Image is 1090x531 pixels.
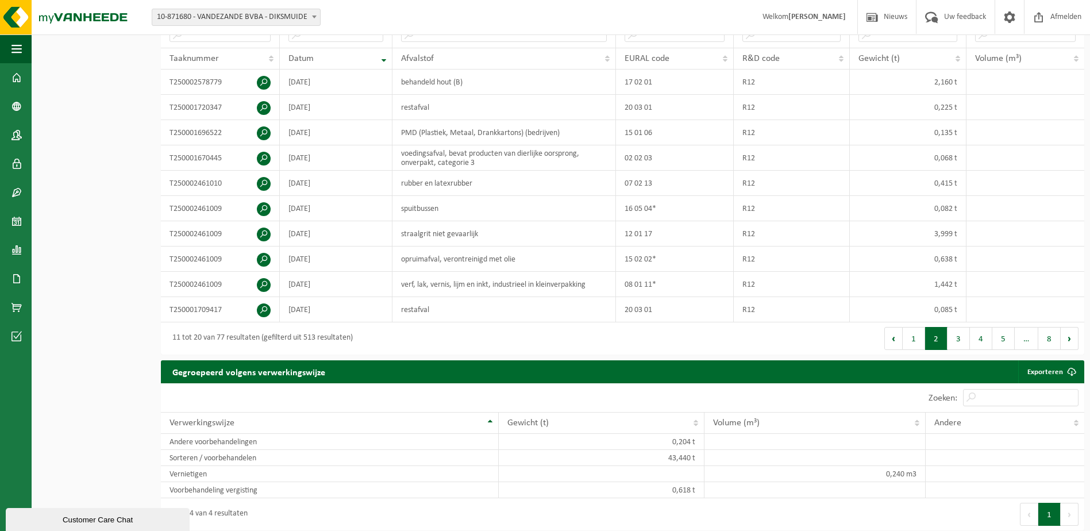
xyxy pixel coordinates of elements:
[616,272,734,297] td: 08 01 11*
[850,171,967,196] td: 0,415 t
[161,434,499,450] td: Andere voorbehandelingen
[161,171,280,196] td: T250002461010
[392,297,616,322] td: restafval
[280,145,393,171] td: [DATE]
[280,247,393,272] td: [DATE]
[392,145,616,171] td: voedingsafval, bevat producten van dierlijke oorsprong, onverpakt, categorie 3
[1015,327,1038,350] span: …
[850,70,967,95] td: 2,160 t
[161,482,499,498] td: Voorbehandeling vergisting
[161,145,280,171] td: T250001670445
[280,171,393,196] td: [DATE]
[161,297,280,322] td: T250001709417
[734,272,850,297] td: R12
[167,328,353,349] div: 11 tot 20 van 77 resultaten (gefilterd uit 513 resultaten)
[616,196,734,221] td: 16 05 04*
[499,482,704,498] td: 0,618 t
[392,95,616,120] td: restafval
[392,247,616,272] td: opruimafval, verontreinigd met olie
[161,120,280,145] td: T250001696522
[170,54,219,63] span: Taaknummer
[734,70,850,95] td: R12
[850,272,967,297] td: 1,442 t
[499,450,704,466] td: 43,440 t
[734,95,850,120] td: R12
[1061,327,1079,350] button: Next
[392,70,616,95] td: behandeld hout (B)
[992,327,1015,350] button: 5
[734,221,850,247] td: R12
[280,196,393,221] td: [DATE]
[152,9,321,26] span: 10-871680 - VANDEZANDE BVBA - DIKSMUIDE
[161,221,280,247] td: T250002461009
[280,221,393,247] td: [DATE]
[161,466,499,482] td: Vernietigen
[934,418,961,428] span: Andere
[392,120,616,145] td: PMD (Plastiek, Metaal, Drankkartons) (bedrijven)
[948,327,970,350] button: 3
[6,506,192,531] iframe: chat widget
[280,95,393,120] td: [DATE]
[734,247,850,272] td: R12
[850,247,967,272] td: 0,638 t
[161,247,280,272] td: T250002461009
[280,272,393,297] td: [DATE]
[850,145,967,171] td: 0,068 t
[1038,503,1061,526] button: 1
[970,327,992,350] button: 4
[401,54,434,63] span: Afvalstof
[616,145,734,171] td: 02 02 03
[616,70,734,95] td: 17 02 01
[850,120,967,145] td: 0,135 t
[161,360,337,383] h2: Gegroepeerd volgens verwerkingswijze
[616,95,734,120] td: 20 03 01
[288,54,314,63] span: Datum
[1061,503,1079,526] button: Next
[734,145,850,171] td: R12
[167,504,248,525] div: 1 tot 4 van 4 resultaten
[616,171,734,196] td: 07 02 13
[392,196,616,221] td: spuitbussen
[392,272,616,297] td: verf, lak, vernis, lijm en inkt, industrieel in kleinverpakking
[625,54,669,63] span: EURAL code
[392,171,616,196] td: rubber en latexrubber
[507,418,549,428] span: Gewicht (t)
[616,297,734,322] td: 20 03 01
[152,9,320,25] span: 10-871680 - VANDEZANDE BVBA - DIKSMUIDE
[734,120,850,145] td: R12
[280,70,393,95] td: [DATE]
[734,171,850,196] td: R12
[170,418,234,428] span: Verwerkingswijze
[1038,327,1061,350] button: 8
[161,70,280,95] td: T250002578779
[788,13,846,21] strong: [PERSON_NAME]
[742,54,780,63] span: R&D code
[616,221,734,247] td: 12 01 17
[616,120,734,145] td: 15 01 06
[280,120,393,145] td: [DATE]
[499,434,704,450] td: 0,204 t
[161,196,280,221] td: T250002461009
[704,466,926,482] td: 0,240 m3
[161,450,499,466] td: Sorteren / voorbehandelen
[161,272,280,297] td: T250002461009
[392,221,616,247] td: straalgrit niet gevaarlijk
[734,196,850,221] td: R12
[929,394,957,403] label: Zoeken:
[850,221,967,247] td: 3,999 t
[903,327,925,350] button: 1
[1018,360,1083,383] a: Exporteren
[850,95,967,120] td: 0,225 t
[975,54,1022,63] span: Volume (m³)
[616,247,734,272] td: 15 02 02*
[884,327,903,350] button: Previous
[1020,503,1038,526] button: Previous
[850,297,967,322] td: 0,085 t
[858,54,900,63] span: Gewicht (t)
[734,297,850,322] td: R12
[280,297,393,322] td: [DATE]
[925,327,948,350] button: 2
[161,95,280,120] td: T250001720347
[850,196,967,221] td: 0,082 t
